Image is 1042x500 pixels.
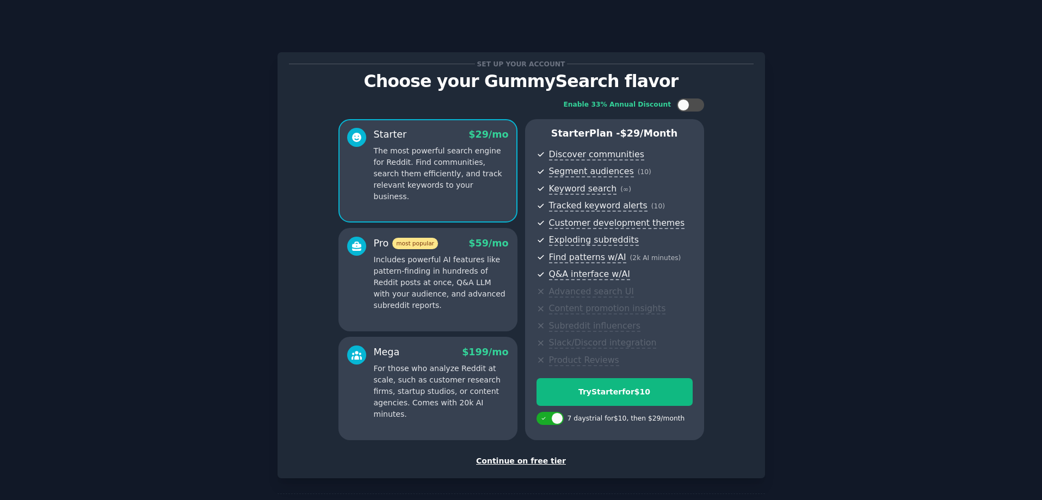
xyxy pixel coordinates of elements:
div: Pro [374,237,438,250]
span: Q&A interface w/AI [549,269,630,280]
p: For those who analyze Reddit at scale, such as customer research firms, startup studios, or conte... [374,363,509,420]
span: ( 2k AI minutes ) [630,254,681,262]
div: Enable 33% Annual Discount [564,100,671,110]
span: $ 59 /mo [468,238,508,249]
span: Advanced search UI [549,286,634,298]
div: Try Starter for $10 [537,386,692,398]
span: Discover communities [549,149,644,161]
div: Mega [374,345,400,359]
span: Slack/Discord integration [549,337,657,349]
span: most popular [392,238,438,249]
span: ( ∞ ) [620,186,631,193]
span: $ 199 /mo [462,347,508,357]
span: Find patterns w/AI [549,252,626,263]
p: The most powerful search engine for Reddit. Find communities, search them efficiently, and track ... [374,145,509,202]
span: Tracked keyword alerts [549,200,648,212]
span: ( 10 ) [651,202,665,210]
span: Set up your account [475,58,567,70]
span: $ 29 /mo [468,129,508,140]
p: Starter Plan - [537,127,693,140]
span: Segment audiences [549,166,634,177]
span: Subreddit influencers [549,320,640,332]
span: Product Reviews [549,355,619,366]
span: Keyword search [549,183,617,195]
span: Content promotion insights [549,303,666,314]
span: Exploding subreddits [549,234,639,246]
p: Choose your GummySearch flavor [289,72,754,91]
div: Continue on free tier [289,455,754,467]
p: Includes powerful AI features like pattern-finding in hundreds of Reddit posts at once, Q&A LLM w... [374,254,509,311]
div: 7 days trial for $10 , then $ 29 /month [568,414,685,424]
div: Starter [374,128,407,141]
span: $ 29 /month [620,128,678,139]
span: Customer development themes [549,218,685,229]
span: ( 10 ) [638,168,651,176]
button: TryStarterfor$10 [537,378,693,406]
